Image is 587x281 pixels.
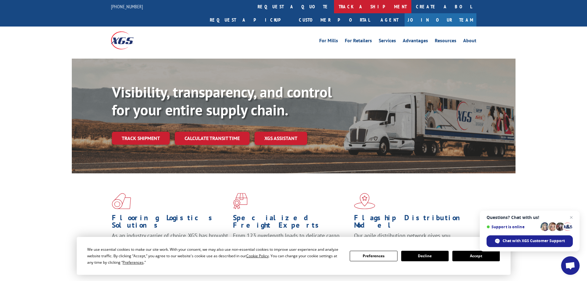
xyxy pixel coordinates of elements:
a: Calculate transit time [175,132,250,145]
span: Questions? Chat with us! [487,215,573,220]
a: Services [379,38,396,45]
a: XGS ASSISTANT [255,132,307,145]
img: xgs-icon-flagship-distribution-model-red [354,193,375,209]
button: Accept [452,251,500,261]
a: For Mills [319,38,338,45]
a: For Retailers [345,38,372,45]
img: xgs-icon-focused-on-flooring-red [233,193,247,209]
h1: Flagship Distribution Model [354,214,471,232]
b: Visibility, transparency, and control for your entire supply chain. [112,82,332,119]
span: Support is online [487,225,538,229]
a: Customer Portal [294,13,374,27]
a: Track shipment [112,132,170,145]
a: Resources [435,38,456,45]
h1: Specialized Freight Experts [233,214,349,232]
div: We use essential cookies to make our site work. With your consent, we may also use non-essential ... [87,246,342,266]
div: Chat with XGS Customer Support [487,235,573,247]
p: From 123 overlength loads to delicate cargo, our experienced staff knows the best way to move you... [233,232,349,259]
a: Advantages [403,38,428,45]
a: [PHONE_NUMBER] [111,3,143,10]
a: Join Our Team [405,13,476,27]
span: Chat with XGS Customer Support [503,238,565,244]
h1: Flooring Logistics Solutions [112,214,228,232]
a: Request a pickup [205,13,294,27]
span: Preferences [123,260,144,265]
span: Close chat [568,214,575,221]
img: xgs-icon-total-supply-chain-intelligence-red [112,193,131,209]
div: Cookie Consent Prompt [77,237,511,275]
div: Open chat [561,256,580,275]
button: Decline [401,251,449,261]
span: Cookie Policy [246,253,269,258]
a: Agent [374,13,405,27]
a: About [463,38,476,45]
span: Our agile distribution network gives you nationwide inventory management on demand. [354,232,467,246]
button: Preferences [350,251,397,261]
span: As an industry carrier of choice, XGS has brought innovation and dedication to flooring logistics... [112,232,228,254]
